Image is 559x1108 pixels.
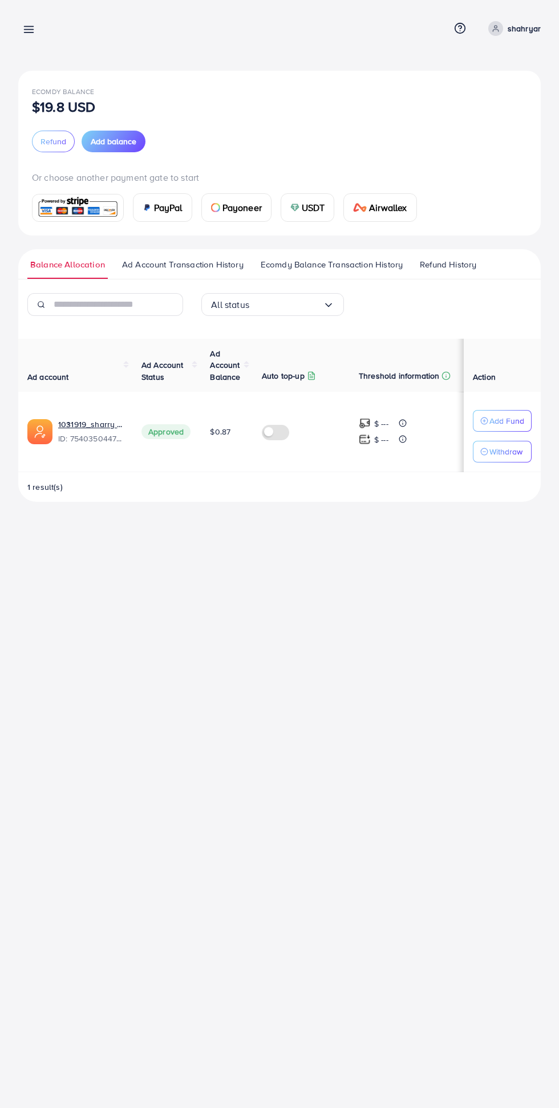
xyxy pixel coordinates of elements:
span: PayPal [154,201,183,214]
span: USDT [302,201,325,214]
input: Search for option [249,296,323,314]
span: Payoneer [222,201,262,214]
span: Approved [141,424,191,439]
img: top-up amount [359,433,371,445]
span: Refund [40,136,66,147]
span: 1 result(s) [27,481,63,493]
img: ic-ads-acc.e4c84228.svg [27,419,52,444]
img: card [211,203,220,212]
iframe: Chat [511,1057,550,1099]
span: Add balance [91,136,136,147]
span: $0.87 [210,426,230,437]
img: card [36,196,120,220]
a: shahryar [484,21,541,36]
button: Add Fund [473,410,532,432]
img: top-up amount [359,417,371,429]
a: 1031919_sharry mughal_1755624852344 [58,419,123,430]
img: card [290,203,299,212]
button: Refund [32,131,75,152]
a: cardPayoneer [201,193,272,222]
span: Ecomdy Balance Transaction History [261,258,403,271]
p: Auto top-up [262,369,305,383]
span: Ad Account Balance [210,348,240,383]
span: Action [473,371,496,383]
div: <span class='underline'>1031919_sharry mughal_1755624852344</span></br>7540350447681863698 [58,419,123,445]
p: Or choose another payment gate to start [32,171,527,184]
div: Search for option [201,293,344,316]
span: Balance Allocation [30,258,105,271]
span: Refund History [420,258,476,271]
a: cardUSDT [281,193,335,222]
span: Ad Account Status [141,359,184,382]
span: ID: 7540350447681863698 [58,433,123,444]
img: card [143,203,152,212]
button: Add balance [82,131,145,152]
p: Add Fund [489,414,524,428]
span: Ecomdy Balance [32,87,94,96]
span: Airwallex [369,201,407,214]
p: shahryar [508,22,541,35]
button: Withdraw [473,441,532,462]
p: Withdraw [489,445,522,458]
p: $19.8 USD [32,100,95,113]
a: cardPayPal [133,193,192,222]
p: Threshold information [359,369,439,383]
a: card [32,194,124,222]
span: Ad account [27,371,69,383]
span: All status [211,296,249,314]
img: card [353,203,367,212]
a: cardAirwallex [343,193,416,222]
span: Ad Account Transaction History [122,258,244,271]
p: $ --- [374,417,388,431]
p: $ --- [374,433,388,447]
